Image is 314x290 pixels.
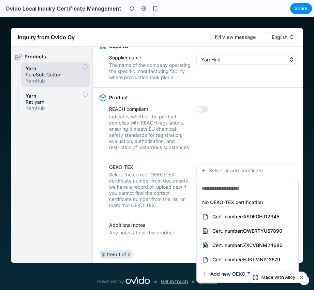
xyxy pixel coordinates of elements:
span: Share [295,5,308,12]
span: Cert. number: HJKLMNP13579 [212,240,280,246]
a: Made with Alloy [248,274,296,281]
span: Cert. number: ASDFGHJ12345 [212,197,279,203]
span: No OEKO-TEX certification [202,182,263,188]
span: Made with Alloy [261,274,295,281]
button: Share [290,3,312,14]
span: Cert. number: QWERTYU67890 [212,211,282,217]
span: Cert. number: ZXCVBNM24680 [212,225,283,231]
h2: Ovido Local Inquiry Certificate Management [3,4,121,13]
span: Add new OEKO-TEX certificate [210,254,281,260]
button: Dismiss watermark [297,273,305,281]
